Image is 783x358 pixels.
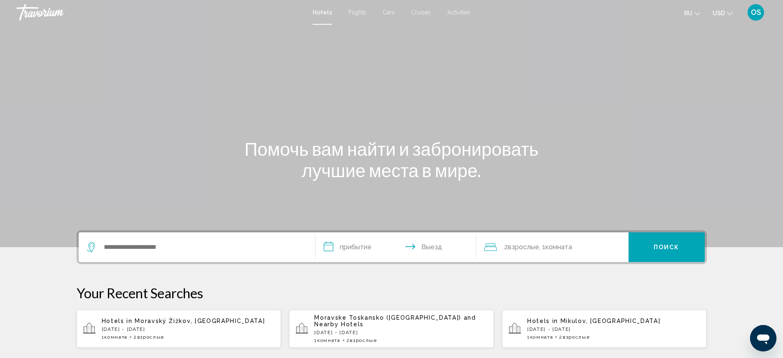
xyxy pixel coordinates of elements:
[530,334,554,340] span: Комната
[135,318,265,324] span: Moravský Žižkov, [GEOGRAPHIC_DATA]
[346,337,377,343] span: 2
[348,9,366,16] a: Flights
[684,10,692,16] span: ru
[559,334,590,340] span: 2
[545,243,572,251] span: Комната
[751,8,761,16] span: OS
[133,334,164,340] span: 2
[447,9,470,16] a: Activities
[684,7,700,19] button: Change language
[313,9,332,16] a: Hotels
[102,326,275,332] p: [DATE] - [DATE]
[561,318,661,324] span: Mikulov, [GEOGRAPHIC_DATA]
[102,318,133,324] span: Hotels in
[527,334,553,340] span: 1
[314,337,340,343] span: 1
[750,325,776,351] iframe: Button to launch messaging window
[77,309,281,348] button: Hotels in Moravský Žižkov, [GEOGRAPHIC_DATA][DATE] - [DATE]1Комната2Взрослые
[745,4,767,21] button: User Menu
[629,232,705,262] button: Поиск
[539,241,572,253] span: , 1
[563,334,590,340] span: Взрослые
[314,330,487,335] p: [DATE] - [DATE]
[316,232,476,262] button: Check in and out dates
[314,314,461,321] span: Moravske Toskansko ([GEOGRAPHIC_DATA])
[383,9,395,16] a: Cars
[654,244,680,251] span: Поиск
[79,232,705,262] div: Search widget
[16,4,304,21] a: Travorium
[314,314,476,328] span: and Nearby Hotels
[77,285,707,301] p: Your Recent Searches
[104,334,128,340] span: Комната
[476,232,629,262] button: Travelers: 2 adults, 0 children
[713,10,725,16] span: USD
[504,241,539,253] span: 2
[527,318,558,324] span: Hotels in
[350,337,377,343] span: Взрослые
[508,243,539,251] span: Взрослые
[237,138,546,181] h1: Помочь вам найти и забронировать лучшие места в мире.
[527,326,700,332] p: [DATE] - [DATE]
[713,7,733,19] button: Change currency
[289,309,494,348] button: Moravske Toskansko ([GEOGRAPHIC_DATA]) and Nearby Hotels[DATE] - [DATE]1Комната2Взрослые
[102,334,128,340] span: 1
[137,334,164,340] span: Взрослые
[502,309,707,348] button: Hotels in Mikulov, [GEOGRAPHIC_DATA][DATE] - [DATE]1Комната2Взрослые
[411,9,431,16] a: Cruises
[317,337,341,343] span: Комната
